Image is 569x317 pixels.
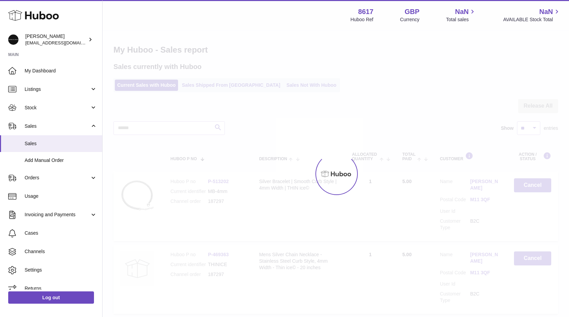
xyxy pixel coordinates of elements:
[405,7,419,16] strong: GBP
[25,175,90,181] span: Orders
[503,16,561,23] span: AVAILABLE Stock Total
[25,68,97,74] span: My Dashboard
[539,7,553,16] span: NaN
[8,35,18,45] img: hello@alfredco.com
[25,230,97,236] span: Cases
[446,7,476,23] a: NaN Total sales
[400,16,420,23] div: Currency
[25,267,97,273] span: Settings
[8,291,94,304] a: Log out
[446,16,476,23] span: Total sales
[455,7,469,16] span: NaN
[25,285,97,292] span: Returns
[25,157,97,164] span: Add Manual Order
[503,7,561,23] a: NaN AVAILABLE Stock Total
[351,16,374,23] div: Huboo Ref
[358,7,374,16] strong: 8617
[25,140,97,147] span: Sales
[25,193,97,199] span: Usage
[25,105,90,111] span: Stock
[25,86,90,93] span: Listings
[25,123,90,129] span: Sales
[25,40,100,45] span: [EMAIL_ADDRESS][DOMAIN_NAME]
[25,211,90,218] span: Invoicing and Payments
[25,248,97,255] span: Channels
[25,33,87,46] div: [PERSON_NAME]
